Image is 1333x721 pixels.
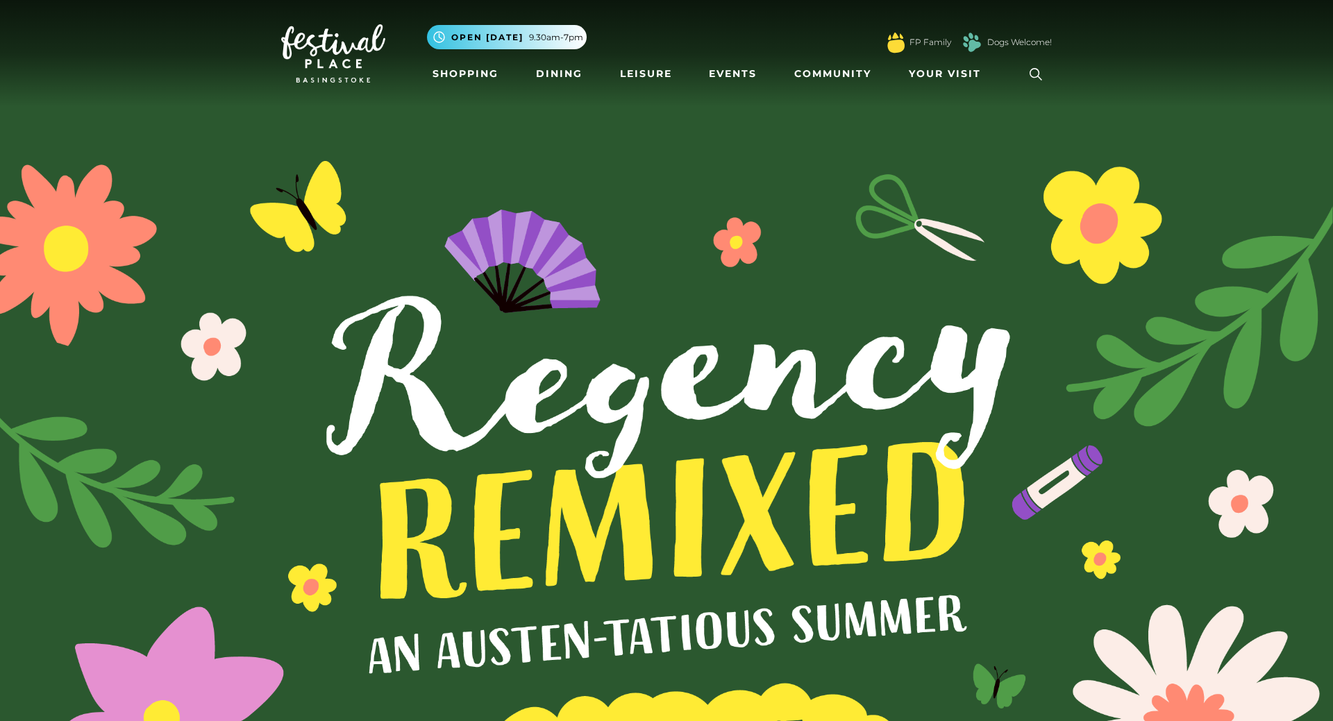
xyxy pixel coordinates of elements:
a: Leisure [614,61,678,87]
a: Community [789,61,877,87]
a: Events [703,61,762,87]
a: Dogs Welcome! [987,36,1052,49]
button: Open [DATE] 9.30am-7pm [427,25,587,49]
span: 9.30am-7pm [529,31,583,44]
img: Festival Place Logo [281,24,385,83]
a: Your Visit [903,61,994,87]
span: Your Visit [909,67,981,81]
a: Shopping [427,61,504,87]
span: Open [DATE] [451,31,523,44]
a: FP Family [909,36,951,49]
a: Dining [530,61,588,87]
